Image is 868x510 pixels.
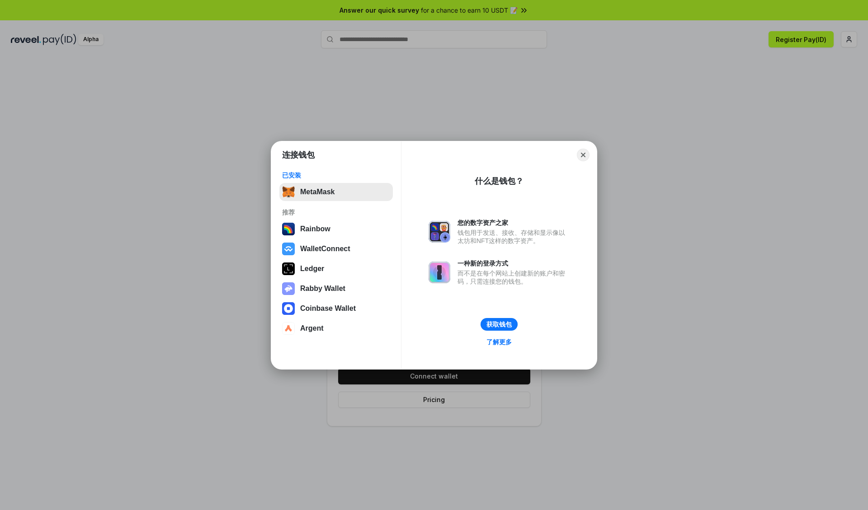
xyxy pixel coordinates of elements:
[279,280,393,298] button: Rabby Wallet
[282,171,390,179] div: 已安装
[300,324,324,332] div: Argent
[475,176,524,187] div: 什么是钱包？
[282,243,295,255] img: svg+xml,%3Csvg%20width%3D%2228%22%20height%3D%2228%22%20viewBox%3D%220%200%2028%2028%22%20fill%3D...
[279,319,393,337] button: Argent
[458,259,570,267] div: 一种新的登录方式
[458,229,570,245] div: 钱包用于发送、接收、存储和显示像以太坊和NFT这样的数字资产。
[279,299,393,318] button: Coinbase Wallet
[279,183,393,201] button: MetaMask
[282,282,295,295] img: svg+xml,%3Csvg%20xmlns%3D%22http%3A%2F%2Fwww.w3.org%2F2000%2Fsvg%22%20fill%3D%22none%22%20viewBox...
[481,336,517,348] a: 了解更多
[279,220,393,238] button: Rainbow
[486,320,512,328] div: 获取钱包
[300,265,324,273] div: Ledger
[429,262,450,283] img: svg+xml,%3Csvg%20xmlns%3D%22http%3A%2F%2Fwww.w3.org%2F2000%2Fsvg%22%20fill%3D%22none%22%20viewBox...
[279,260,393,278] button: Ledger
[282,322,295,335] img: svg+xml,%3Csvg%20width%3D%2228%22%20height%3D%2228%22%20viewBox%3D%220%200%2028%2028%22%20fill%3D...
[300,304,356,313] div: Coinbase Wallet
[300,245,350,253] div: WalletConnect
[458,219,570,227] div: 您的数字资产之家
[282,223,295,235] img: svg+xml,%3Csvg%20width%3D%22120%22%20height%3D%22120%22%20viewBox%3D%220%200%20120%20120%22%20fil...
[458,269,570,285] div: 而不是在每个网站上创建新的账户和密码，只需连接您的钱包。
[282,150,315,160] h1: 连接钱包
[282,186,295,198] img: svg+xml,%3Csvg%20fill%3D%22none%22%20height%3D%2233%22%20viewBox%3D%220%200%2035%2033%22%20width%...
[300,225,330,233] div: Rainbow
[279,240,393,258] button: WalletConnect
[300,285,345,293] div: Rabby Wallet
[429,221,450,243] img: svg+xml,%3Csvg%20xmlns%3D%22http%3A%2F%2Fwww.w3.org%2F2000%2Fsvg%22%20fill%3D%22none%22%20viewBox...
[577,149,590,161] button: Close
[481,318,518,331] button: 获取钱包
[282,208,390,216] div: 推荐
[300,188,335,196] div: MetaMask
[282,262,295,275] img: svg+xml,%3Csvg%20xmlns%3D%22http%3A%2F%2Fwww.w3.org%2F2000%2Fsvg%22%20width%3D%2228%22%20height%3...
[282,302,295,315] img: svg+xml,%3Csvg%20width%3D%2228%22%20height%3D%2228%22%20viewBox%3D%220%200%2028%2028%22%20fill%3D...
[486,338,512,346] div: 了解更多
